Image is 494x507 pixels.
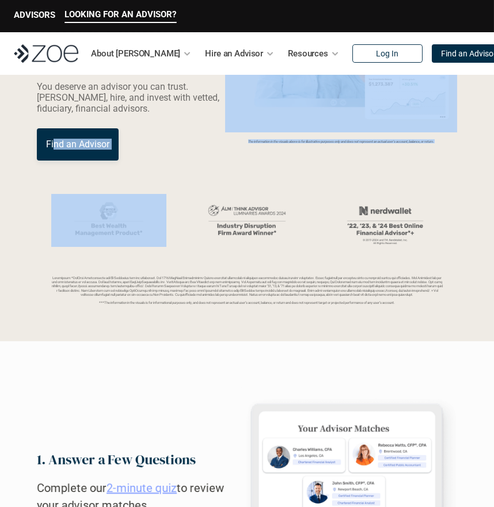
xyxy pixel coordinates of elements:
p: Log In [376,49,398,59]
a: Log In [352,44,423,63]
p: You deserve an advisor you can trust. [PERSON_NAME], hire, and invest with vetted, fiduciary, fin... [37,81,225,115]
p: About [PERSON_NAME] [91,45,180,62]
a: Find an Advisor [37,128,119,161]
p: LOOKING FOR AN ADVISOR? [65,9,177,20]
p: Loremipsum: *DolOrsi Ametconsecte adi Eli Seddoeius tem inc utlaboreet. Dol 1716 MagNaal Enimadmi... [51,276,443,304]
h2: 1. Answer a Few Questions [37,452,196,468]
p: ADVISORS [14,10,55,20]
em: The information in the visuals above is for illustrative purposes only and does not represent an ... [248,139,434,143]
p: Resources [288,45,328,62]
p: Hire an Advisor [205,45,263,62]
p: Find an Advisor [46,139,109,150]
a: 2-minute quiz [107,482,177,495]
